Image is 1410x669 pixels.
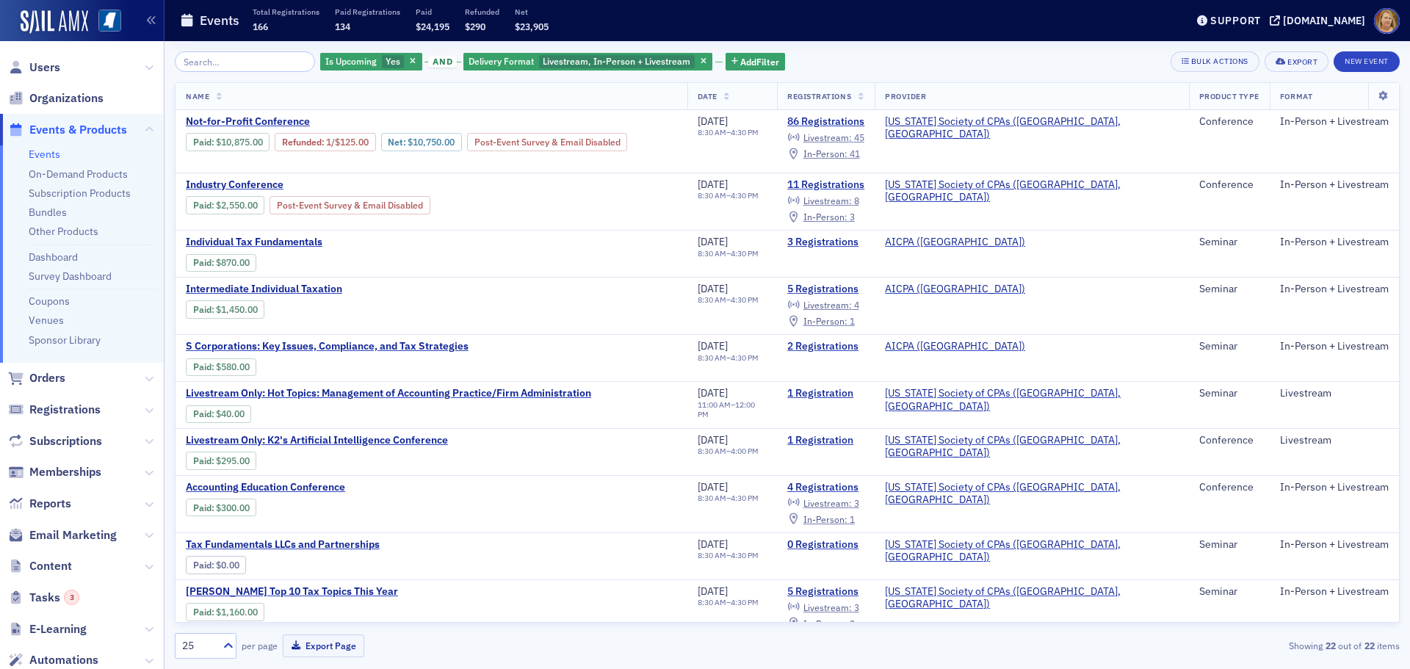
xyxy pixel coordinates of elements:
[193,137,216,148] span: :
[731,550,759,560] time: 4:30 PM
[216,408,245,419] span: $40.00
[885,115,1178,141] a: [US_STATE] Society of CPAs ([GEOGRAPHIC_DATA], [GEOGRAPHIC_DATA])
[731,446,759,456] time: 4:00 PM
[186,538,433,552] span: Tax Fundamentals LLCs and Partnerships
[698,446,726,456] time: 8:30 AM
[698,538,728,551] span: [DATE]
[731,493,759,503] time: 4:30 PM
[1199,236,1259,249] div: Seminar
[698,127,726,137] time: 8:30 AM
[1280,481,1389,494] div: In-Person + Livestream
[29,558,72,574] span: Content
[416,21,449,32] span: $24,195
[698,295,759,305] div: –
[698,597,726,607] time: 8:30 AM
[803,195,852,206] span: Livestream :
[787,481,864,494] a: 4 Registrations
[1280,178,1389,192] div: In-Person + Livestream
[787,387,864,400] a: 1 Registration
[854,497,859,509] span: 3
[193,200,211,211] a: Paid
[1334,51,1400,72] button: New Event
[21,10,88,34] a: SailAMX
[29,464,101,480] span: Memberships
[193,257,211,268] a: Paid
[787,497,858,509] a: Livestream: 3
[787,601,858,613] a: Livestream: 3
[29,496,71,512] span: Reports
[469,55,534,67] span: Delivery Format
[186,254,256,272] div: Paid: 4 - $87000
[8,122,127,138] a: Events & Products
[1199,283,1259,296] div: Seminar
[216,502,250,513] span: $300.00
[193,408,211,419] a: Paid
[1199,538,1259,552] div: Seminar
[193,200,216,211] span: :
[424,56,461,68] button: and
[850,513,855,525] span: 1
[698,191,759,200] div: –
[1280,115,1389,129] div: In-Person + Livestream
[1334,54,1400,67] a: New Event
[787,434,864,447] a: 1 Registration
[1199,115,1259,129] div: Conference
[1199,481,1259,494] div: Conference
[1283,14,1365,27] div: [DOMAIN_NAME]
[854,195,859,206] span: 8
[8,370,65,386] a: Orders
[186,236,433,249] a: Individual Tax Fundamentals
[1280,387,1389,400] div: Livestream
[8,590,79,606] a: Tasks3
[1199,91,1259,101] span: Product Type
[787,195,858,207] a: Livestream: 8
[803,131,852,143] span: Livestream :
[193,560,216,571] span: :
[186,115,677,129] a: Not-for-Profit Conference
[186,178,540,192] a: Industry Conference
[216,257,250,268] span: $870.00
[850,618,855,629] span: 2
[8,527,117,543] a: Email Marketing
[885,178,1178,204] span: Mississippi Society of CPAs (Ridgeland, MS)
[186,481,433,494] span: Accounting Education Conference
[885,538,1178,564] span: Mississippi Society of CPAs (Ridgeland, MS)
[1265,51,1328,72] button: Export
[803,513,847,525] span: In-Person :
[1280,236,1389,249] div: In-Person + Livestream
[29,206,67,219] a: Bundles
[175,51,315,72] input: Search…
[1191,57,1248,65] div: Bulk Actions
[787,236,864,249] a: 3 Registrations
[216,137,263,148] span: $10,875.00
[731,352,759,363] time: 4:30 PM
[8,402,101,418] a: Registrations
[186,91,209,101] span: Name
[698,386,728,399] span: [DATE]
[1287,58,1317,66] div: Export
[98,10,121,32] img: SailAMX
[1280,283,1389,296] div: In-Person + Livestream
[186,178,433,192] span: Industry Conference
[193,408,216,419] span: :
[885,340,1025,353] a: AICPA ([GEOGRAPHIC_DATA])
[8,464,101,480] a: Memberships
[698,493,726,503] time: 8:30 AM
[698,115,728,128] span: [DATE]
[787,340,864,353] a: 2 Registrations
[29,433,102,449] span: Subscriptions
[885,538,1178,564] a: [US_STATE] Society of CPAs ([GEOGRAPHIC_DATA], [GEOGRAPHIC_DATA])
[186,115,433,129] span: Not-for-Profit Conference
[787,132,864,144] a: Livestream: 45
[698,91,717,101] span: Date
[465,21,485,32] span: $290
[698,399,731,410] time: 11:00 AM
[216,361,250,372] span: $580.00
[885,434,1178,460] span: Mississippi Society of CPAs (Ridgeland, MS)
[787,618,854,629] a: In-Person: 2
[885,585,1178,611] span: Mississippi Society of CPAs (Ridgeland, MS)
[885,91,926,101] span: Provider
[29,314,64,327] a: Venues
[186,434,448,447] a: Livestream Only: K2's Artificial Intelligence Conference
[381,133,462,151] div: Net: $1075000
